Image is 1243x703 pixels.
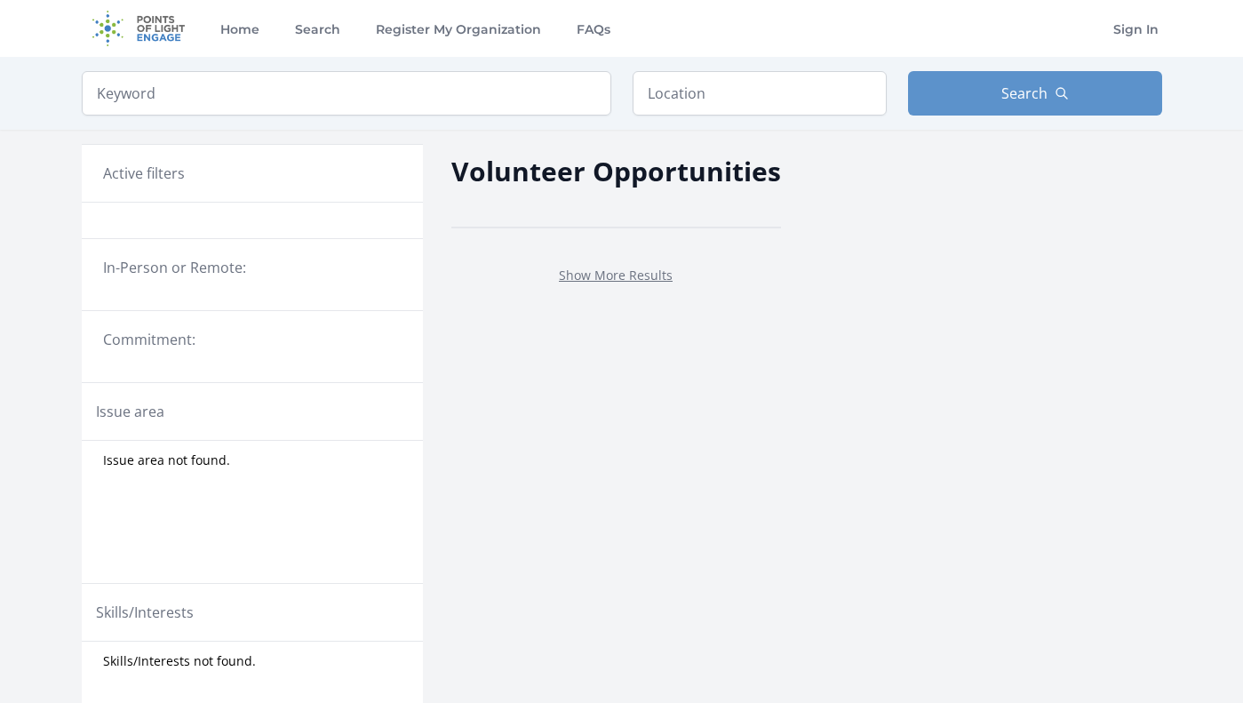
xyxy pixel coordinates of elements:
span: Issue area not found. [103,451,230,469]
legend: In-Person or Remote: [103,257,402,278]
span: Skills/Interests not found. [103,652,256,670]
h2: Volunteer Opportunities [451,151,781,191]
span: Search [1001,83,1048,104]
legend: Commitment: [103,329,402,350]
input: Location [633,71,887,116]
a: Show More Results [559,267,673,284]
h3: Active filters [103,163,185,184]
legend: Issue area [96,401,164,422]
legend: Skills/Interests [96,602,194,623]
button: Search [908,71,1162,116]
input: Keyword [82,71,611,116]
